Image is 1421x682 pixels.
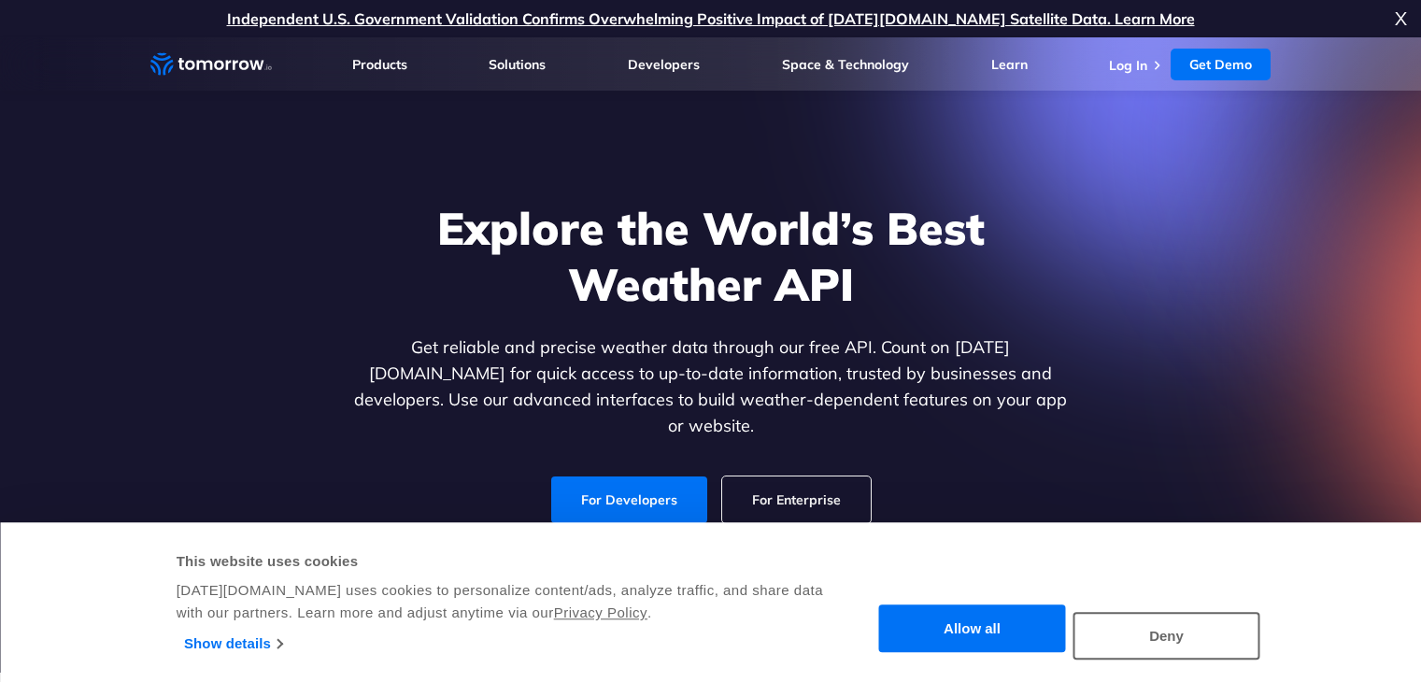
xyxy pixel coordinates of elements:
a: Products [352,56,407,73]
div: [DATE][DOMAIN_NAME] uses cookies to personalize content/ads, analyze traffic, and share data with... [177,579,826,624]
h1: Explore the World’s Best Weather API [350,200,1072,312]
a: Learn [991,56,1028,73]
a: Show details [184,630,282,658]
a: Home link [150,50,272,78]
a: For Developers [551,476,707,523]
a: Space & Technology [782,56,909,73]
a: Log In [1109,57,1147,74]
a: Privacy Policy [554,604,647,620]
p: Get reliable and precise weather data through our free API. Count on [DATE][DOMAIN_NAME] for quic... [350,334,1072,439]
a: Independent U.S. Government Validation Confirms Overwhelming Positive Impact of [DATE][DOMAIN_NAM... [227,9,1195,28]
button: Allow all [879,605,1066,653]
a: Get Demo [1171,49,1271,80]
button: Deny [1073,612,1260,660]
a: Developers [628,56,700,73]
a: Solutions [489,56,546,73]
a: For Enterprise [722,476,871,523]
div: This website uses cookies [177,550,826,573]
